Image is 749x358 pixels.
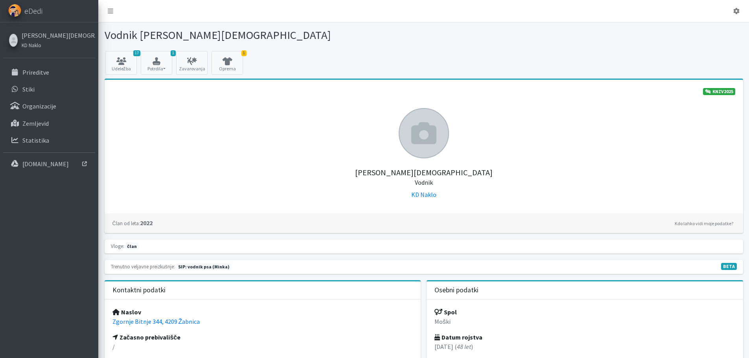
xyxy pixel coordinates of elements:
em: 48 let [457,343,471,351]
strong: Datum rojstva [434,333,482,341]
strong: 2022 [112,219,153,227]
small: KD Naklo [22,42,41,48]
a: 17 Udeležba [105,51,137,75]
p: [DATE] ( ) [434,342,735,351]
p: Prireditve [22,68,49,76]
a: Kdo lahko vidi moje podatke? [673,219,735,228]
strong: Spol [434,308,457,316]
a: KNZV2025 [703,88,735,95]
img: eDedi [8,4,21,17]
h3: Osebni podatki [434,286,478,294]
span: 1 [171,50,176,56]
p: Moški [434,317,735,326]
h1: Vodnik [PERSON_NAME][DEMOGRAPHIC_DATA] [105,28,421,42]
a: Stiki [3,81,95,97]
a: Prireditve [3,64,95,80]
p: Statistika [22,136,49,144]
span: član [125,243,139,250]
p: [DOMAIN_NAME] [22,160,69,168]
span: Naslednja preizkušnja: jesen 2026 [176,263,232,270]
span: V fazi razvoja [721,263,737,270]
a: [DOMAIN_NAME] [3,156,95,172]
a: Organizacije [3,98,95,114]
h5: [PERSON_NAME][DEMOGRAPHIC_DATA] [112,158,735,187]
span: 17 [133,50,140,56]
p: Stiki [22,85,35,93]
small: Član od leta: [112,220,140,226]
small: Vodnik [415,178,433,186]
a: [PERSON_NAME][DEMOGRAPHIC_DATA] [22,31,93,40]
a: 1 Oprema [212,51,243,75]
a: KD Naklo [22,40,93,50]
button: 1 Potrdila [141,51,172,75]
span: 1 [241,50,247,56]
span: eDedi [24,5,42,17]
a: Statistika [3,132,95,148]
h3: Kontaktni podatki [112,286,166,294]
a: KD Naklo [411,191,436,198]
p: Organizacije [22,102,56,110]
a: Zavarovanja [176,51,208,75]
a: Zgornje Bitnje 344, 4209 Žabnica [112,318,200,325]
p: Zemljevid [22,119,49,127]
small: Vloge: [111,243,124,249]
a: Zemljevid [3,116,95,131]
small: Trenutno veljavne preizkušnje: [111,263,175,270]
strong: Začasno prebivališče [112,333,181,341]
strong: Naslov [112,308,141,316]
p: / [112,342,413,351]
